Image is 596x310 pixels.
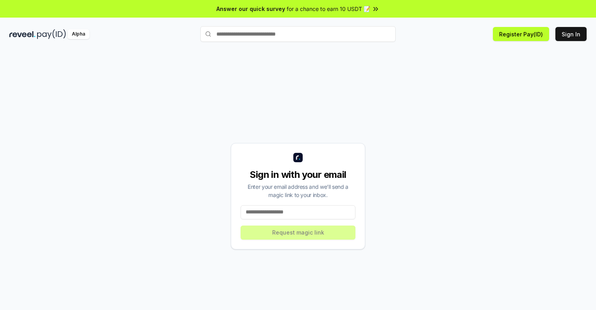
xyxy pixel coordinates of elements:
img: logo_small [293,153,303,162]
span: Answer our quick survey [216,5,285,13]
div: Alpha [68,29,89,39]
div: Sign in with your email [241,168,355,181]
img: reveel_dark [9,29,36,39]
button: Register Pay(ID) [493,27,549,41]
button: Sign In [555,27,587,41]
div: Enter your email address and we’ll send a magic link to your inbox. [241,183,355,199]
img: pay_id [37,29,66,39]
span: for a chance to earn 10 USDT 📝 [287,5,370,13]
